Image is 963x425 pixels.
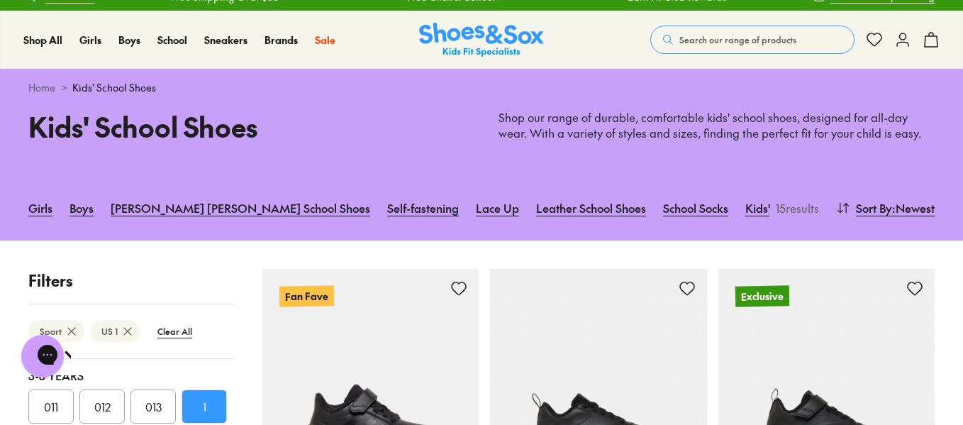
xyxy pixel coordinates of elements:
a: Girls [79,33,101,48]
a: Girls [28,192,52,223]
span: Brands [265,33,298,47]
button: Search our range of products [650,26,855,54]
a: School Socks [663,192,728,223]
button: 1 [182,390,227,424]
iframe: Gorgias live chat messenger [14,330,71,382]
span: : Newest [892,199,935,216]
span: School [157,33,187,47]
img: SNS_Logo_Responsive.svg [419,23,544,57]
p: 15 results [770,199,819,216]
btn: Sport [28,320,84,343]
p: Fan Fave [279,285,333,307]
a: Brands [265,33,298,48]
div: 3-8 Years [28,367,234,384]
span: Sneakers [204,33,247,47]
a: [PERSON_NAME] [PERSON_NAME] School Shoes [111,192,370,223]
button: 011 [28,390,74,424]
a: Leather School Shoes [536,192,646,223]
button: 012 [79,390,125,424]
a: Sneakers [204,33,247,48]
button: 013 [130,390,176,424]
a: Self-fastening [387,192,459,223]
span: Sort By [856,199,892,216]
p: Shop our range of durable, comfortable kids' school shoes, designed for all-day wear. With a vari... [499,110,935,141]
span: Kids' School Shoes [72,80,156,95]
a: Kids' Sports Shoes [745,192,839,223]
div: > [28,80,935,95]
p: Filters [28,269,234,292]
span: Search our range of products [679,33,796,46]
a: Boys [118,33,140,48]
span: Sale [315,33,335,47]
a: Lace Up [476,192,519,223]
btn: US 1 [90,320,140,343]
span: Shop All [23,33,62,47]
a: School [157,33,187,48]
h1: Kids' School Shoes [28,106,464,147]
p: Exclusive [735,285,789,307]
a: Home [28,80,55,95]
a: Shop All [23,33,62,48]
a: Boys [69,192,94,223]
a: Sale [315,33,335,48]
button: Sort By:Newest [836,192,935,223]
btn: Clear All [146,319,204,344]
span: Boys [118,33,140,47]
span: Girls [79,33,101,47]
a: Shoes & Sox [419,23,544,57]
